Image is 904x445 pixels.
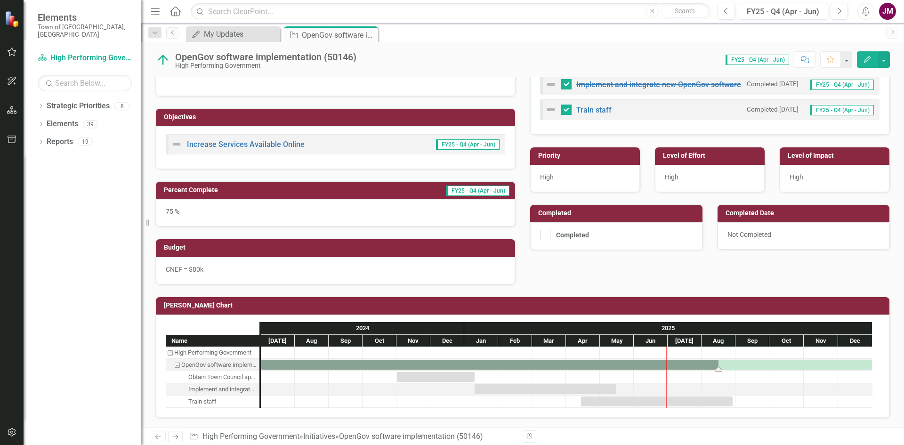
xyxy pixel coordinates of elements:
[430,335,464,347] div: Dec
[191,3,710,20] input: Search ClearPoint...
[261,360,872,370] div: Task: Start date: 2024-07-01 End date: 2025-12-31
[261,335,295,347] div: Jul
[166,335,259,347] div: Name
[204,28,278,40] div: My Updates
[38,12,132,23] span: Elements
[188,383,257,396] div: Implement and integrate new OpenGov software
[397,372,475,382] div: Task: Start date: 2024-11-01 End date: 2025-01-10
[166,266,203,273] span: CNEF = $80k
[164,302,885,309] h3: [PERSON_NAME] Chart
[810,80,874,90] span: FY25 - Q4 (Apr - Jun)
[663,152,760,159] h3: Level of Effort
[810,105,874,115] span: FY25 - Q4 (Apr - Jun)
[78,138,93,146] div: 19
[600,335,634,347] div: May
[188,396,217,408] div: Train staff
[5,10,21,27] img: ClearPoint Strategy
[675,7,695,15] span: Search
[188,28,278,40] a: My Updates
[166,371,259,383] div: Obtain Town Council approval to move forward with contracting OpenGov software
[329,335,363,347] div: Sep
[498,335,532,347] div: Feb
[718,222,890,250] div: Not Completed
[576,80,741,89] a: Implement and integrate new OpenGov software
[545,79,557,90] img: Not Defined
[747,105,799,114] small: Completed [DATE]
[788,152,885,159] h3: Level of Impact
[747,80,799,89] small: Completed [DATE]
[532,335,566,347] div: Mar
[303,432,335,441] a: Initiatives
[838,335,872,347] div: Dec
[261,322,464,334] div: 2024
[538,152,635,159] h3: Priority
[181,359,257,371] div: OpenGov software implementation (50146)
[164,186,322,194] h3: Percent Complete
[339,432,483,441] div: OpenGov software implementation (50146)
[545,104,557,115] img: Not Defined
[156,199,515,227] div: 75 %
[47,119,78,129] a: Elements
[164,113,510,121] h3: Objectives
[804,335,838,347] div: Nov
[187,140,305,149] a: Increase Services Available Online
[166,347,259,359] div: High Performing Government
[166,383,259,396] div: Task: Start date: 2025-01-10 End date: 2025-05-15
[202,432,299,441] a: High Performing Government
[726,55,789,65] span: FY25 - Q4 (Apr - Jun)
[83,120,98,128] div: 39
[665,173,678,181] span: High
[38,23,132,39] small: Town of [GEOGRAPHIC_DATA], [GEOGRAPHIC_DATA]
[538,210,698,217] h3: Completed
[576,105,612,114] a: Train staff
[566,335,600,347] div: Apr
[166,371,259,383] div: Task: Start date: 2024-11-01 End date: 2025-01-10
[166,347,259,359] div: Task: High Performing Government Start date: 2024-07-01 End date: 2024-07-02
[738,3,828,20] button: FY25 - Q4 (Apr - Jun)
[735,335,769,347] div: Sep
[668,335,702,347] div: Jul
[446,186,509,196] span: FY25 - Q4 (Apr - Jun)
[581,396,733,406] div: Task: Start date: 2025-04-14 End date: 2025-08-29
[114,102,129,110] div: 8
[726,210,885,217] h3: Completed Date
[171,138,182,150] img: Not Defined
[175,52,356,62] div: OpenGov software implementation (50146)
[295,335,329,347] div: Aug
[166,396,259,408] div: Task: Start date: 2025-04-14 End date: 2025-08-29
[302,29,376,41] div: OpenGov software implementation (50146)
[155,52,170,67] img: On Target
[396,335,430,347] div: Nov
[363,335,396,347] div: Oct
[475,384,616,394] div: Task: Start date: 2025-01-10 End date: 2025-05-15
[38,75,132,91] input: Search Below...
[175,62,356,69] div: High Performing Government
[436,139,500,150] span: FY25 - Q4 (Apr - Jun)
[166,396,259,408] div: Train staff
[790,173,803,181] span: High
[189,431,516,442] div: » »
[661,5,708,18] button: Search
[47,101,110,112] a: Strategic Priorities
[634,335,668,347] div: Jun
[741,6,825,17] div: FY25 - Q4 (Apr - Jun)
[540,173,554,181] span: High
[166,359,259,371] div: Task: Start date: 2024-07-01 End date: 2025-12-31
[464,322,872,334] div: 2025
[164,244,510,251] h3: Budget
[702,335,735,347] div: Aug
[38,53,132,64] a: High Performing Government
[769,335,804,347] div: Oct
[166,359,259,371] div: OpenGov software implementation (50146)
[174,347,251,359] div: High Performing Government
[879,3,896,20] button: JM
[464,335,498,347] div: Jan
[188,371,257,383] div: Obtain Town Council approval to move forward with contracting OpenGov software
[166,383,259,396] div: Implement and integrate new OpenGov software
[47,137,73,147] a: Reports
